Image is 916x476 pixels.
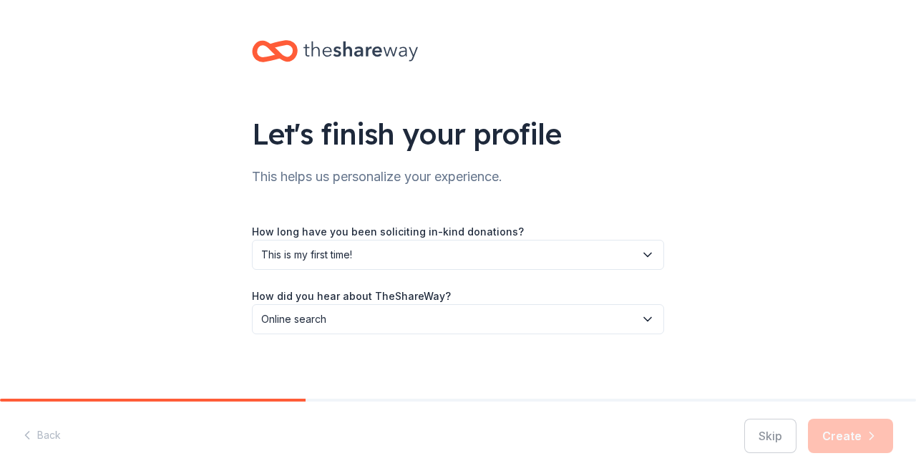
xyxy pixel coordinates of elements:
div: Let's finish your profile [252,114,664,154]
div: This helps us personalize your experience. [252,165,664,188]
label: How long have you been soliciting in-kind donations? [252,225,524,239]
label: How did you hear about TheShareWay? [252,289,451,303]
button: Online search [252,304,664,334]
span: Online search [261,311,635,328]
button: This is my first time! [252,240,664,270]
span: This is my first time! [261,246,635,263]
